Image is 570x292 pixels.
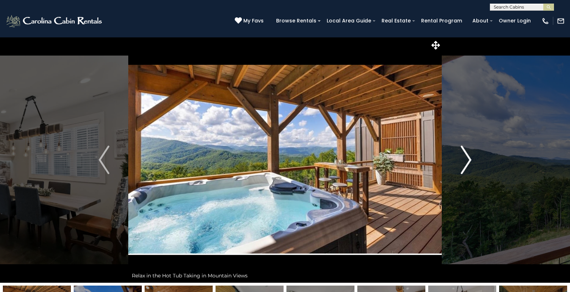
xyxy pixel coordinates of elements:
a: Local Area Guide [323,15,375,26]
img: White-1-2.png [5,14,104,28]
img: arrow [99,146,109,174]
a: Rental Program [418,15,466,26]
img: phone-regular-white.png [541,17,549,25]
img: arrow [461,146,471,174]
a: Owner Login [495,15,534,26]
img: mail-regular-white.png [557,17,565,25]
a: About [469,15,492,26]
a: My Favs [235,17,265,25]
span: My Favs [243,17,264,25]
div: Relax in the Hot Tub Taking in Mountain Views [128,268,442,283]
button: Previous [80,37,128,283]
a: Browse Rentals [273,15,320,26]
button: Next [442,37,490,283]
a: Real Estate [378,15,414,26]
